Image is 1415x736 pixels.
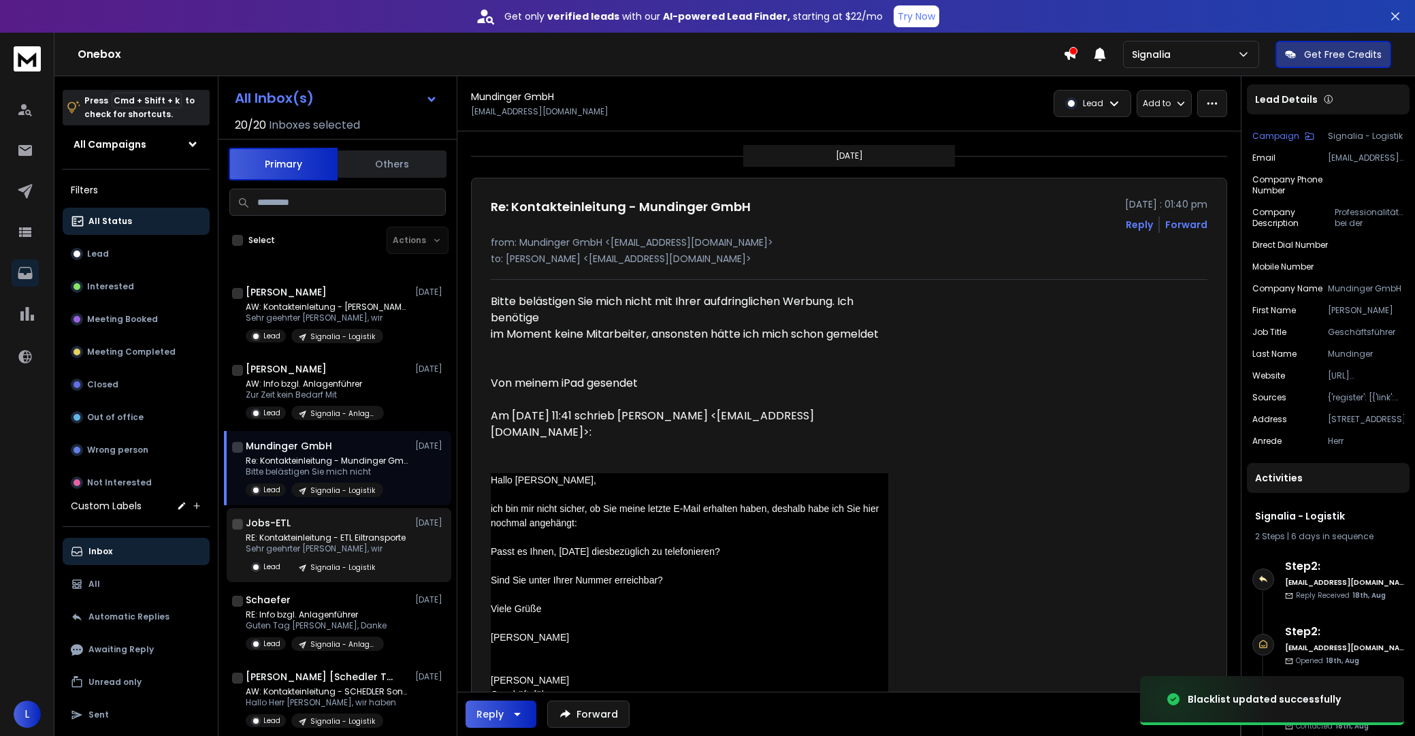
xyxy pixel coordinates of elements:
p: Company description [1252,207,1335,229]
h1: Jobs-ETL [246,516,291,530]
span: 18th, Aug [1352,590,1386,601]
p: Geschäftsführer [1328,327,1404,338]
p: Lead [87,249,109,259]
h1: Schaefer [246,593,291,607]
button: Forward [547,701,630,728]
p: Signalia [1132,48,1176,61]
p: Lead [263,639,280,649]
p: Signalia - Logistik [310,716,375,726]
p: AW: Kontakteinleitung - SCHEDLER Sonnenschutz-Logistik [246,686,409,697]
h1: Mundinger GmbH [246,439,332,453]
p: Signalia - Logistik [1328,131,1404,142]
p: [STREET_ADDRESS] [1328,414,1404,425]
p: Press to check for shortcuts. [84,94,195,121]
button: Closed [63,371,210,398]
button: L [14,701,41,728]
p: Lead [263,331,280,341]
button: All [63,571,210,598]
h1: Re: Kontakteinleitung - Mundinger GmbH [491,197,751,217]
p: Email [1252,153,1275,163]
p: AW: Info bzgl. Anlagenführer [246,379,384,389]
p: [DATE] [415,364,446,374]
button: All Campaigns [63,131,210,158]
p: Reply Received [1296,590,1386,601]
p: Bitte belästigen Sie mich nicht [246,466,409,477]
p: Meeting Completed [87,347,176,357]
p: [EMAIL_ADDRESS][DOMAIN_NAME] [1328,153,1404,163]
button: Wrong person [63,436,210,464]
h1: Mundinger GmbH [471,90,554,103]
button: Reply [1126,218,1153,231]
p: Signalia - Logistik [310,562,375,573]
button: Others [338,149,446,179]
h3: Filters [63,180,210,199]
h1: [PERSON_NAME] [246,285,327,299]
p: Guten Tag [PERSON_NAME], Danke [246,620,387,631]
h1: All Campaigns [74,138,146,151]
p: Wrong person [87,445,148,455]
p: Sent [88,709,109,720]
button: Reply [466,701,536,728]
p: Professionalität bei der Ausübung des traditionellen Handwerks in Kombination mit modernster CNC-... [1335,207,1404,229]
span: 20 / 20 [235,117,266,133]
blockquote: Am [DATE] 11:41 schrieb [PERSON_NAME] <[EMAIL_ADDRESS][DOMAIN_NAME]>: [491,408,888,457]
p: Re: Kontakteinleitung - Mundinger GmbH [246,455,409,466]
p: Sehr geehrter [PERSON_NAME], wir [246,313,409,323]
div: Blacklist updated successfully [1188,692,1341,706]
p: [DATE] [415,594,446,605]
p: [PERSON_NAME] [1328,305,1404,316]
p: Company Name [1252,283,1322,294]
p: Zur Zeit kein Bedarf Mit [246,389,384,400]
p: Direct Dial Number [1252,240,1328,251]
p: Add to [1143,98,1171,109]
h6: [EMAIL_ADDRESS][DOMAIN_NAME] [1285,577,1404,588]
div: Sind Sie unter Ihrer Nummer erreichbar? [491,573,888,588]
div: [PERSON_NAME] [491,630,888,645]
p: Last Name [1252,349,1297,359]
p: [DATE] [836,150,863,161]
button: Get Free Credits [1275,41,1391,68]
p: Sehr geehrter [PERSON_NAME], wir [246,543,406,554]
button: Out of office [63,404,210,431]
p: All Status [88,216,132,227]
p: Company Phone Number [1252,174,1340,196]
p: Job Title [1252,327,1286,338]
span: 18th, Aug [1326,656,1359,666]
h3: Custom Labels [71,499,142,513]
p: Lead Details [1255,93,1318,106]
button: Inbox [63,538,210,565]
p: Sources [1252,392,1286,403]
button: Not Interested [63,469,210,496]
p: RE: Info bzgl. Anlagenführer [246,609,387,620]
h6: [EMAIL_ADDRESS][DOMAIN_NAME] [1285,643,1404,653]
button: Interested [63,273,210,300]
div: | [1255,531,1401,542]
button: Meeting Completed [63,338,210,366]
h3: Inboxes selected [269,117,360,133]
div: Geschäftsführer [491,688,888,702]
img: logo [14,46,41,71]
p: Lead [263,562,280,572]
h6: Step 2 : [1285,624,1404,640]
span: 2 Steps [1255,530,1285,542]
h1: Signalia - Logistik [1255,509,1401,523]
button: Primary [229,148,338,180]
button: Automatic Replies [63,603,210,630]
p: Automatic Replies [88,611,169,622]
div: Reply [476,707,504,721]
h6: Step 2 : [1285,558,1404,575]
button: All Inbox(s) [224,84,449,112]
label: Select [248,235,275,246]
div: Activities [1247,463,1410,493]
h1: [PERSON_NAME] [246,362,327,376]
p: Mobile Number [1252,261,1314,272]
div: Hallo [PERSON_NAME], [491,473,888,487]
p: Signalia - Logistik [310,485,375,496]
p: [DATE] [415,517,446,528]
p: Mundinger GmbH [1328,283,1404,294]
p: Try Now [898,10,935,23]
button: Sent [63,701,210,729]
h1: Onebox [78,46,1063,63]
p: Lead [263,716,280,726]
